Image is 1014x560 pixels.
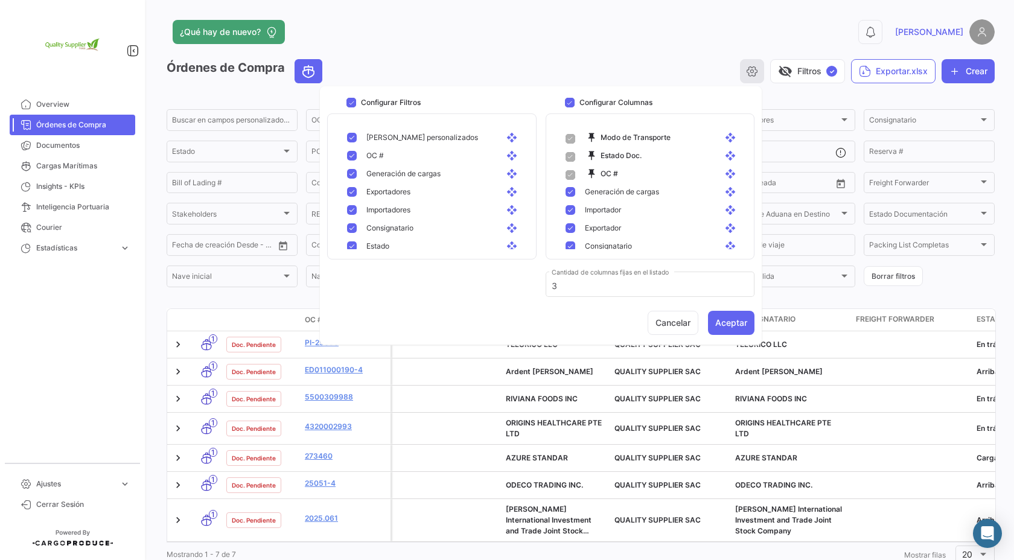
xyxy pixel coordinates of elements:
[725,186,739,197] mat-icon: open_with
[614,453,701,462] span: QUALITY SUPPLIER SAC
[232,367,276,377] span: Doc. Pendiente
[120,479,130,489] span: expand_more
[36,181,130,192] span: Insights - KPIs
[305,364,386,375] a: ED011000190-4
[305,314,322,325] span: OC #
[172,243,194,251] input: Desde
[36,222,130,233] span: Courier
[311,211,333,220] input: Desde
[506,453,568,462] span: AZURE STANDAR
[172,339,184,351] a: Expand/Collapse Row
[311,274,421,282] span: Nave final
[366,168,441,179] span: Generación de cargas
[232,340,276,349] span: Doc. Pendiente
[232,515,276,525] span: Doc. Pendiente
[506,150,521,161] mat-icon: open_with
[274,237,292,255] button: Open calendar
[962,549,972,559] span: 20
[725,223,739,234] mat-icon: open_with
[232,480,276,490] span: Doc. Pendiente
[725,205,739,215] mat-icon: open_with
[10,197,135,217] a: Inteligencia Portuaria
[361,97,421,108] h3: Configurar Filtros
[311,243,421,251] span: Con número de Courier
[36,140,130,151] span: Documentos
[586,132,671,143] span: Modo de Transporte
[209,475,217,484] span: 1
[36,99,130,110] span: Overview
[36,202,130,212] span: Inteligencia Portuaria
[586,168,601,179] mat-icon: push_pin
[305,451,386,462] a: 273460
[209,418,217,427] span: 1
[614,424,701,433] span: QUALITY SUPPLIER SAC
[36,499,130,510] span: Cerrar Sesión
[585,205,621,215] span: Importador
[856,314,934,325] span: Freight Forwarder
[305,478,386,489] a: 25051-4
[730,309,851,331] datatable-header-cell: Consignatario
[735,504,842,535] span: Phan Nguyen International Investment and Trade Joint Stock Company
[305,513,386,524] a: 2025.061
[730,274,839,282] span: Día de Salida
[311,149,421,157] span: POL / Origen
[120,243,130,253] span: expand_more
[10,156,135,176] a: Cargas Marítimas
[735,418,831,438] span: ORIGINS HEALTHCARE PTE LTD
[366,205,410,215] span: Importadores
[209,389,217,398] span: 1
[232,394,276,404] span: Doc. Pendiente
[708,311,754,335] button: Aceptar
[209,361,217,371] span: 1
[869,180,978,189] span: Freight Forwarder
[42,14,103,75] img: 2e1e32d8-98e2-4bbc-880e-a7f20153c351.png
[172,422,184,434] a: Expand/Collapse Row
[506,205,521,215] mat-icon: open_with
[585,241,632,252] span: Consignatario
[311,180,421,189] span: Compañía naviera
[167,550,236,559] span: Mostrando 1 - 7 de 7
[864,266,923,286] button: Borrar filtros
[366,223,413,234] span: Consignatario
[36,479,115,489] span: Ajustes
[735,314,796,325] span: Consignatario
[506,186,521,197] mat-icon: open_with
[173,20,285,44] button: ¿Qué hay de nuevo?
[586,150,601,161] mat-icon: push_pin
[506,168,521,179] mat-icon: open_with
[366,241,389,252] span: Estado
[851,59,936,83] button: Exportar.xlsx
[904,550,946,559] span: Mostrar filas
[172,514,184,526] a: Expand/Collapse Row
[725,132,739,143] mat-icon: open_with
[172,274,281,282] span: Nave inicial
[295,60,322,83] button: Ocean
[869,211,978,220] span: Estado Documentación
[232,453,276,463] span: Doc. Pendiente
[506,367,593,376] span: Ardent Mills
[305,337,386,348] a: PI-25050
[973,519,1002,548] div: Abrir Intercom Messenger
[735,394,807,403] span: RIVIANA FOODS INC
[172,366,184,378] a: Expand/Collapse Row
[209,510,217,519] span: 1
[366,186,410,197] span: Exportadores
[869,118,978,126] span: Consignatario
[172,479,184,491] a: Expand/Collapse Row
[222,315,300,325] datatable-header-cell: Estado Doc.
[778,64,792,78] span: visibility_off
[506,394,578,403] span: RIVIANA FOODS INC
[614,480,701,489] span: QUALITY SUPPLIER SAC
[36,119,130,130] span: Órdenes de Compra
[202,243,251,251] input: Hasta
[305,392,386,402] a: 5500309988
[172,211,281,220] span: Stakeholders
[586,168,618,179] span: OC #
[506,132,521,143] mat-icon: open_with
[895,26,963,38] span: [PERSON_NAME]
[586,132,601,143] mat-icon: push_pin
[969,19,995,45] img: placeholder-user.png
[191,315,222,325] datatable-header-cell: Modo de Transporte
[585,186,659,197] span: Generación de cargas
[232,424,276,433] span: Doc. Pendiente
